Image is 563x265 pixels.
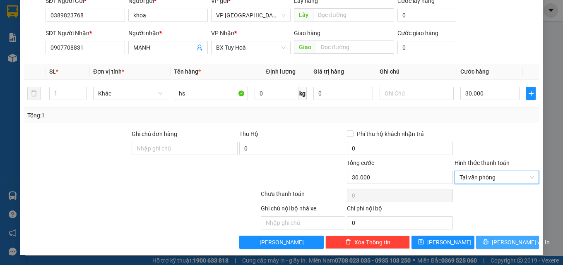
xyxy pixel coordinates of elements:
span: Khác [98,87,162,100]
div: Chi phí nội bộ [347,204,453,216]
span: kg [298,87,307,100]
input: 0 [313,87,373,100]
span: BX Tuy Hoà [216,41,286,54]
li: VP BX Tuy Hoà [57,45,110,54]
span: Giá trị hàng [313,68,344,75]
li: Cúc Tùng Limousine [4,4,120,35]
span: Tại văn phòng [460,171,534,184]
button: save[PERSON_NAME] [411,236,474,249]
span: environment [57,55,63,61]
button: deleteXóa Thông tin [325,236,410,249]
span: [PERSON_NAME] và In [492,238,550,247]
button: printer[PERSON_NAME] và In [476,236,539,249]
div: Tổng: 1 [27,111,218,120]
span: Đơn vị tính [93,68,124,75]
button: delete [27,87,41,100]
input: Cước giao hàng [397,41,456,54]
span: VP Nhận [211,30,234,36]
span: Lấy [294,8,313,21]
label: Ghi chú đơn hàng [132,131,177,137]
span: save [418,239,424,246]
span: VP Nha Trang xe Limousine [216,9,286,21]
span: Giao [294,41,316,54]
span: Tổng cước [347,160,374,166]
th: Ghi chú [376,64,457,80]
button: plus [526,87,536,100]
input: Dọc đường [313,8,394,21]
button: [PERSON_NAME] [239,236,324,249]
label: Hình thức thanh toán [455,160,510,166]
label: Cước giao hàng [397,30,438,36]
span: [PERSON_NAME] [427,238,472,247]
span: Cước hàng [460,68,489,75]
span: [PERSON_NAME] [260,238,304,247]
span: Giao hàng [294,30,320,36]
span: Thu Hộ [239,131,258,137]
span: printer [483,239,488,246]
span: delete [345,239,351,246]
div: Ghi chú nội bộ nhà xe [261,204,345,216]
span: Xóa Thông tin [354,238,390,247]
input: Ghi chú đơn hàng [132,142,238,155]
span: plus [527,90,535,97]
span: user-add [196,44,203,51]
input: Cước lấy hàng [397,9,456,22]
div: SĐT Người Nhận [46,29,125,38]
span: SL [49,68,56,75]
div: Chưa thanh toán [260,189,346,204]
li: VP VP [GEOGRAPHIC_DATA] xe Limousine [4,45,57,72]
div: Người nhận [128,29,208,38]
span: Phí thu hộ khách nhận trả [354,129,427,138]
span: Tên hàng [174,68,201,75]
span: Định lượng [266,68,296,75]
input: Ghi Chú [380,87,454,100]
input: Nhập ghi chú [261,216,345,229]
input: Dọc đường [316,41,394,54]
input: VD: Bàn, Ghế [174,87,248,100]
